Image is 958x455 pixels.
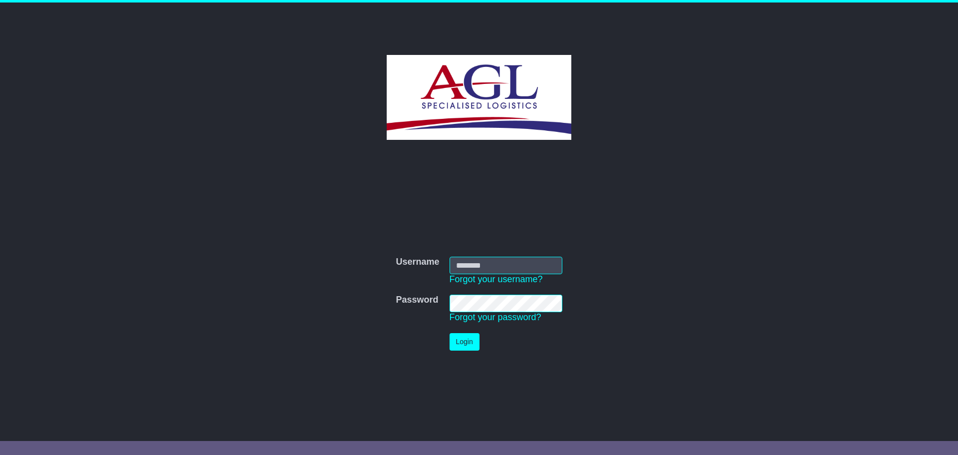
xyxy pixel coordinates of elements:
[396,295,438,306] label: Password
[387,55,571,140] img: AGL SPECIALISED LOGISTICS
[450,312,541,322] a: Forgot your password?
[450,274,543,284] a: Forgot your username?
[450,333,479,351] button: Login
[396,257,439,268] label: Username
